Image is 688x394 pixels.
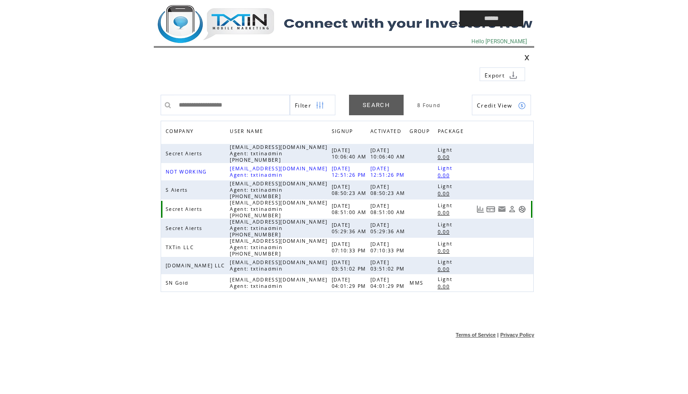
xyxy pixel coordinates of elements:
span: [DATE] 08:50:23 AM [332,184,369,196]
span: Light [438,165,455,171]
span: Light [438,221,455,228]
span: Show Credits View [477,102,512,109]
a: Export [480,67,525,81]
span: Light [438,147,455,153]
a: SEARCH [349,95,404,115]
a: 0.00 [438,265,454,273]
span: [EMAIL_ADDRESS][DOMAIN_NAME] Agent: txtinadmin [230,259,327,272]
a: View Bills [486,205,496,213]
span: GROUP [410,126,432,139]
span: Hello [PERSON_NAME] [471,38,527,45]
span: SIGNUP [332,126,355,139]
span: 0.00 [438,172,452,179]
span: COMPANY [166,126,196,139]
span: [DATE] 10:06:40 AM [370,147,408,160]
span: MMS [410,280,425,286]
span: Show filters [295,102,311,109]
span: 0.00 [438,283,452,290]
a: ACTIVATED [370,126,406,139]
a: Privacy Policy [500,332,534,338]
span: Secret Alerts [166,225,204,231]
span: [DATE] 08:51:00 AM [332,203,369,215]
span: Light [438,202,455,209]
a: Support [518,205,526,213]
img: credits.png [518,102,526,110]
span: Export to csv file [485,72,505,79]
a: Filter [290,95,335,115]
a: COMPANY [166,128,196,133]
a: View Profile [508,205,516,213]
a: 0.00 [438,228,454,235]
span: NOT WORKING [166,169,209,175]
span: 8 Found [417,102,440,108]
span: PACKAGE [438,126,466,139]
span: USER NAME [230,126,265,139]
span: SN Gold [166,280,191,286]
a: 0.00 [438,247,454,255]
span: 0.00 [438,248,452,254]
span: 0.00 [438,210,452,216]
span: 0.00 [438,229,452,235]
span: [DATE] 12:51:26 PM [370,165,407,178]
a: View Usage [476,205,484,213]
span: Light [438,276,455,282]
span: [EMAIL_ADDRESS][DOMAIN_NAME] Agent: txtinadmin [PHONE_NUMBER] [230,144,327,163]
span: [EMAIL_ADDRESS][DOMAIN_NAME] Agent: txtinadmin [PHONE_NUMBER] [230,200,327,219]
img: download.png [509,71,517,79]
a: SIGNUP [332,128,355,133]
span: Light [438,240,455,247]
img: filters.png [316,95,324,116]
a: Terms of Service [456,332,496,338]
span: [DATE] 07:10:33 PM [332,241,369,254]
span: [DATE] 10:06:40 AM [332,147,369,160]
span: Secret Alerts [166,150,204,157]
span: Light [438,259,455,265]
span: [DATE] 03:51:02 PM [332,259,369,272]
a: Resend welcome email to this user [498,205,506,213]
span: TXTin LLC [166,244,196,251]
span: [DATE] 03:51:02 PM [370,259,407,272]
span: [EMAIL_ADDRESS][DOMAIN_NAME] Agent: txtinadmin [PHONE_NUMBER] [230,238,327,257]
span: [DOMAIN_NAME] LLC [166,262,228,269]
a: Credit View [472,95,531,115]
a: 0.00 [438,189,454,197]
a: 0.00 [438,171,454,179]
a: PACKAGE [438,126,468,139]
span: [EMAIL_ADDRESS][DOMAIN_NAME] Agent: txtinadmin [PHONE_NUMBER] [230,180,327,200]
span: [DATE] 08:50:23 AM [370,184,408,196]
span: S Alerts [166,187,190,193]
a: 0.00 [438,153,454,161]
span: | [497,332,499,338]
span: [EMAIL_ADDRESS][DOMAIN_NAME] Agent: txtinadmin [PHONE_NUMBER] [230,219,327,238]
span: ACTIVATED [370,126,404,139]
span: Light [438,183,455,189]
span: [DATE] 07:10:33 PM [370,241,407,254]
a: GROUP [410,126,434,139]
a: 0.00 [438,209,454,216]
span: [DATE] 04:01:29 PM [370,276,407,289]
span: [DATE] 05:29:36 AM [332,222,369,235]
span: 0.00 [438,154,452,160]
span: [DATE] 05:29:36 AM [370,222,408,235]
span: Secret Alerts [166,206,204,212]
span: [EMAIL_ADDRESS][DOMAIN_NAME] Agent: txtinadmin [230,276,327,289]
span: [EMAIL_ADDRESS][DOMAIN_NAME] Agent: txtinadmin [230,165,327,178]
span: [DATE] 08:51:00 AM [370,203,408,215]
span: [DATE] 04:01:29 PM [332,276,369,289]
a: 0.00 [438,282,454,290]
a: USER NAME [230,128,265,133]
span: [DATE] 12:51:26 PM [332,165,369,178]
span: 0.00 [438,190,452,197]
span: 0.00 [438,266,452,272]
